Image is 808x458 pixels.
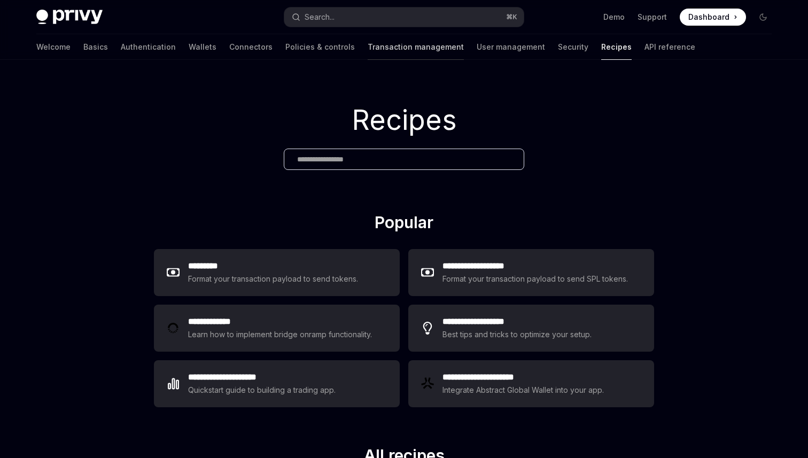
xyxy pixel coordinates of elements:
[188,384,336,397] div: Quickstart guide to building a trading app.
[368,34,464,60] a: Transaction management
[477,34,545,60] a: User management
[680,9,746,26] a: Dashboard
[688,12,729,22] span: Dashboard
[188,328,375,341] div: Learn how to implement bridge onramp functionality.
[601,34,632,60] a: Recipes
[188,273,359,285] div: Format your transaction payload to send tokens.
[189,34,216,60] a: Wallets
[285,34,355,60] a: Policies & controls
[442,384,605,397] div: Integrate Abstract Global Wallet into your app.
[638,12,667,22] a: Support
[284,7,524,27] button: Open search
[442,328,593,341] div: Best tips and tricks to optimize your setup.
[558,34,588,60] a: Security
[603,12,625,22] a: Demo
[154,249,400,296] a: **** ****Format your transaction payload to send tokens.
[305,11,335,24] div: Search...
[442,273,629,285] div: Format your transaction payload to send SPL tokens.
[506,13,517,21] span: ⌘ K
[36,10,103,25] img: dark logo
[121,34,176,60] a: Authentication
[83,34,108,60] a: Basics
[644,34,695,60] a: API reference
[154,213,654,236] h2: Popular
[154,305,400,352] a: **** **** ***Learn how to implement bridge onramp functionality.
[229,34,273,60] a: Connectors
[755,9,772,26] button: Toggle dark mode
[36,34,71,60] a: Welcome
